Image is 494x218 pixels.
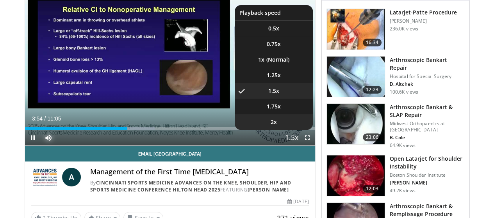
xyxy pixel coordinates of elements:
[267,103,281,110] span: 1.75x
[390,180,465,186] p: [PERSON_NAME]
[271,118,277,126] span: 2x
[390,142,416,149] p: 64.9K views
[287,198,309,205] div: [DATE]
[47,115,61,122] span: 11:05
[300,130,315,145] button: Fullscreen
[363,39,382,46] span: 16:34
[326,56,465,97] a: 12:23 Arthroscopic Bankart Repair Hospital for Special Surgery D. Altchek 100.6K views
[390,89,418,95] p: 100.6K views
[390,121,465,133] p: Midwest Orthopaedics at [GEOGRAPHIC_DATA]
[390,56,465,72] h3: Arthroscopic Bankart Repair
[363,86,382,94] span: 12:23
[32,115,43,122] span: 3:54
[390,103,465,119] h3: Arthroscopic Bankart & SLAP Repair
[284,130,300,145] button: Playback Rate
[62,168,81,186] a: A
[390,26,418,32] p: 236.0K views
[390,9,457,16] h3: Latarjet-Patte Procedure
[390,18,457,24] p: [PERSON_NAME]
[390,73,465,80] p: Hospital for Special Surgery
[31,168,59,186] img: Cincinnati Sports Medicine Advances on the Knee, Shoulder, Hip and Sports Medicine Conference Hil...
[390,135,465,141] p: B. Cole
[390,202,465,218] h3: Arthroscopic Bankart & Remplissage Procedure
[327,57,385,97] img: 10039_3.png.150x105_q85_crop-smart_upscale.jpg
[90,179,291,193] a: Cincinnati Sports Medicine Advances on the Knee, Shoulder, Hip and Sports Medicine Conference Hil...
[268,25,279,32] span: 0.5x
[390,172,465,178] p: Boston Shoulder Institute
[327,155,385,196] img: 944938_3.png.150x105_q85_crop-smart_upscale.jpg
[258,56,264,64] span: 1x
[326,9,465,50] a: 16:34 Latarjet-Patte Procedure [PERSON_NAME] 236.0K views
[327,104,385,144] img: cole_0_3.png.150x105_q85_crop-smart_upscale.jpg
[390,155,465,170] h3: Open Latarjet for Shoulder Instability
[45,115,46,122] span: /
[25,130,41,145] button: Pause
[390,188,416,194] p: 49.2K views
[326,103,465,149] a: 23:06 Arthroscopic Bankart & SLAP Repair Midwest Orthopaedics at [GEOGRAPHIC_DATA] B. Cole 64.9K ...
[90,168,309,176] h4: Management of the First Time [MEDICAL_DATA]
[327,9,385,50] img: 617583_3.png.150x105_q85_crop-smart_upscale.jpg
[90,179,309,193] div: By FEATURING
[268,87,279,95] span: 1.5x
[363,133,382,141] span: 23:06
[326,155,465,196] a: 12:03 Open Latarjet for Shoulder Instability Boston Shoulder Institute [PERSON_NAME] 49.2K views
[363,185,382,193] span: 12:03
[25,127,315,130] div: Progress Bar
[267,71,281,79] span: 1.25x
[267,40,281,48] span: 0.75x
[248,186,289,193] a: [PERSON_NAME]
[390,81,465,87] p: D. Altchek
[41,130,56,145] button: Mute
[25,146,315,161] a: Email [GEOGRAPHIC_DATA]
